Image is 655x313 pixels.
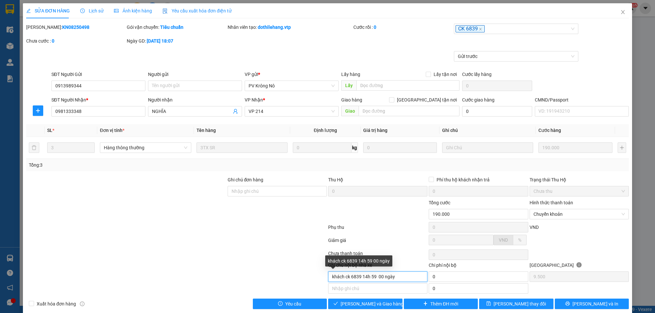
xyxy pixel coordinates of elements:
[614,3,632,22] button: Close
[62,25,89,30] b: KN08250498
[51,71,145,78] div: SĐT Người Gửi
[127,24,226,31] div: Gói vận chuyển:
[328,299,402,309] button: check[PERSON_NAME] và Giao hàng
[278,301,283,306] span: exclamation-circle
[576,262,582,267] span: info-circle
[26,9,31,13] span: edit
[499,237,508,243] span: VND
[29,142,39,153] button: delete
[555,299,629,309] button: printer[PERSON_NAME] và In
[530,176,629,183] div: Trạng thái Thu Hộ
[114,9,119,13] span: picture
[538,142,612,153] input: 0
[148,71,242,78] div: Người gửi
[328,283,427,294] input: Nhập ghi chú
[327,250,428,261] div: Chưa thanh toán
[479,299,553,309] button: save[PERSON_NAME] thay đổi
[620,9,626,15] span: close
[29,161,253,169] div: Tổng: 3
[52,38,54,44] b: 0
[325,255,392,267] div: khách ck 6839 14h 59 00 ngày
[148,96,242,103] div: Người nhận
[359,106,459,116] input: Dọc đường
[249,81,335,91] span: PV Krông Nô
[533,209,625,219] span: Chuyển khoản
[114,8,152,13] span: Ảnh kiện hàng
[486,301,491,306] span: save
[341,300,403,307] span: [PERSON_NAME] và Giao hàng
[26,8,70,13] span: SỬA ĐƠN HÀNG
[80,302,84,306] span: info-circle
[462,97,495,102] label: Cước giao hàng
[356,80,459,91] input: Dọc đường
[196,142,288,153] input: VD: Bàn, Ghế
[104,143,187,153] span: Hàng thông thường
[394,96,459,103] span: [GEOGRAPHIC_DATA] tận nơi
[333,301,338,306] span: check
[162,8,232,13] span: Yêu cầu xuất hóa đơn điện tử
[530,200,573,205] label: Hình thức thanh toán
[572,300,618,307] span: [PERSON_NAME] và In
[353,24,453,31] div: Cước rồi :
[233,109,238,114] span: user-add
[341,106,359,116] span: Giao
[314,128,337,133] span: Định lượng
[535,96,629,103] div: CMND/Passport
[494,300,546,307] span: [PERSON_NAME] thay đổi
[565,301,570,306] span: printer
[196,128,216,133] span: Tên hàng
[33,108,43,113] span: plus
[442,142,533,153] input: Ghi Chú
[249,106,335,116] span: VP 214
[33,105,43,116] button: plus
[162,9,168,14] img: icon
[26,24,125,31] div: [PERSON_NAME]:
[258,25,291,30] b: dothilehang.vtp
[228,186,327,196] input: Ghi chú đơn hàng
[440,124,536,137] th: Ghi chú
[245,97,263,102] span: VP Nhận
[530,225,539,230] span: VND
[538,128,561,133] span: Cước hàng
[341,97,362,102] span: Giao hàng
[47,128,52,133] span: SL
[458,51,574,61] span: Gửi trước
[228,24,352,31] div: Nhân viên tạo:
[328,177,343,182] span: Thu Hộ
[327,237,428,248] div: Giảm giá
[374,25,376,30] b: 0
[327,224,428,235] div: Phụ thu
[423,301,428,306] span: plus
[456,25,485,33] span: CK 6839
[462,106,532,117] input: Cước giao hàng
[245,71,339,78] div: VP gửi
[462,72,492,77] label: Cước lấy hàng
[351,142,358,153] span: kg
[429,262,528,271] div: Chi phí nội bộ
[462,81,532,91] input: Cước lấy hàng
[618,142,626,153] button: plus
[341,72,360,77] span: Lấy hàng
[404,299,478,309] button: plusThêm ĐH mới
[434,176,492,183] span: Phí thu hộ khách nhận trả
[51,96,145,103] div: SĐT Người Nhận
[533,186,625,196] span: Chưa thu
[363,142,437,153] input: 0
[518,237,521,243] span: %
[479,28,482,31] span: close
[26,37,125,45] div: Chưa cước :
[100,128,124,133] span: Đơn vị tính
[429,200,450,205] span: Tổng cước
[160,25,183,30] b: Tiêu chuẩn
[285,300,301,307] span: Yêu cầu
[328,271,427,282] input: Nhập ghi chú
[80,9,85,13] span: clock-circle
[530,262,629,271] div: [GEOGRAPHIC_DATA]
[228,177,264,182] label: Ghi chú đơn hàng
[34,300,79,307] span: Xuất hóa đơn hàng
[80,8,103,13] span: Lịch sử
[341,80,356,91] span: Lấy
[147,38,173,44] b: [DATE] 18:07
[363,128,387,133] span: Giá trị hàng
[253,299,327,309] button: exclamation-circleYêu cầu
